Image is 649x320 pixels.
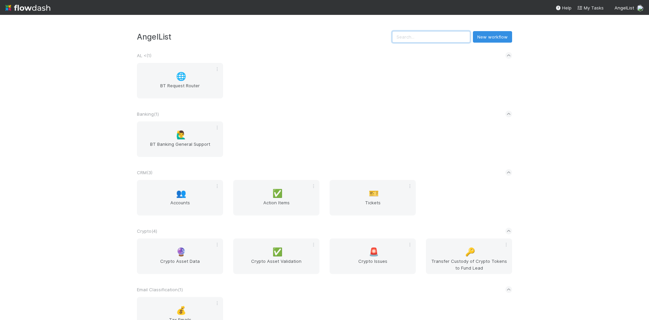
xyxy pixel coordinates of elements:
span: CRM ( 3 ) [137,170,152,175]
span: AngelList [615,5,634,10]
span: 🔑 [465,248,475,256]
span: 💰 [176,306,186,315]
span: BT Banking General Support [140,141,220,154]
span: 👥 [176,189,186,198]
a: My Tasks [577,4,604,11]
span: Tickets [332,199,413,213]
span: 🎫 [369,189,379,198]
span: ✅ [272,189,283,198]
a: ✅Crypto Asset Validation [233,238,319,274]
span: Accounts [140,199,220,213]
img: logo-inverted-e16ddd16eac7371096b0.svg [5,2,50,14]
span: Email Classification ( 1 ) [137,287,183,292]
span: 🙋‍♂️ [176,131,186,139]
div: Help [555,4,572,11]
span: Transfer Custody of Crypto Tokens to Fund Lead [429,258,509,271]
span: Banking ( 1 ) [137,111,159,117]
a: 🔮Crypto Asset Data [137,238,223,274]
a: 🎫Tickets [330,180,416,215]
span: Crypto ( 4 ) [137,228,157,234]
span: AL < ( 1 ) [137,53,151,58]
span: My Tasks [577,5,604,10]
a: 🌐BT Request Router [137,63,223,98]
span: Crypto Asset Data [140,258,220,271]
img: avatar_cc3a00d7-dd5c-4a2f-8d58-dd6545b20c0d.png [637,5,644,12]
a: 👥Accounts [137,180,223,215]
a: ✅Action Items [233,180,319,215]
a: 🚨Crypto Issues [330,238,416,274]
span: Action Items [236,199,317,213]
a: 🙋‍♂️BT Banking General Support [137,121,223,157]
span: Crypto Asset Validation [236,258,317,271]
span: 🌐 [176,72,186,81]
button: New workflow [473,31,512,43]
span: ✅ [272,248,283,256]
span: 🔮 [176,248,186,256]
input: Search... [392,31,470,43]
span: 🚨 [369,248,379,256]
h3: AngelList [137,32,392,41]
span: BT Request Router [140,82,220,96]
a: 🔑Transfer Custody of Crypto Tokens to Fund Lead [426,238,512,274]
span: Crypto Issues [332,258,413,271]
